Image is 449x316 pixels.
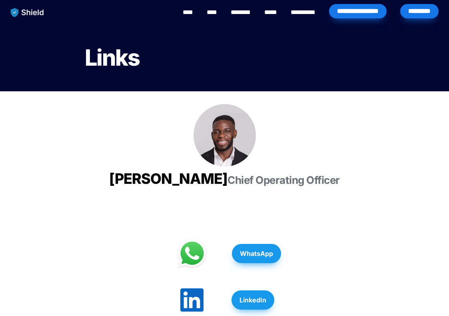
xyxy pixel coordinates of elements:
img: website logo [7,4,48,21]
span: Chief Operating Officer [227,174,340,186]
span: [PERSON_NAME] [109,170,227,187]
button: WhatsApp [232,244,281,263]
strong: WhatsApp [240,250,273,258]
button: LinkedIn [231,290,274,310]
a: LinkedIn [231,286,274,314]
span: Links [85,44,140,71]
strong: LinkedIn [239,296,266,304]
a: WhatsApp [232,240,281,267]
